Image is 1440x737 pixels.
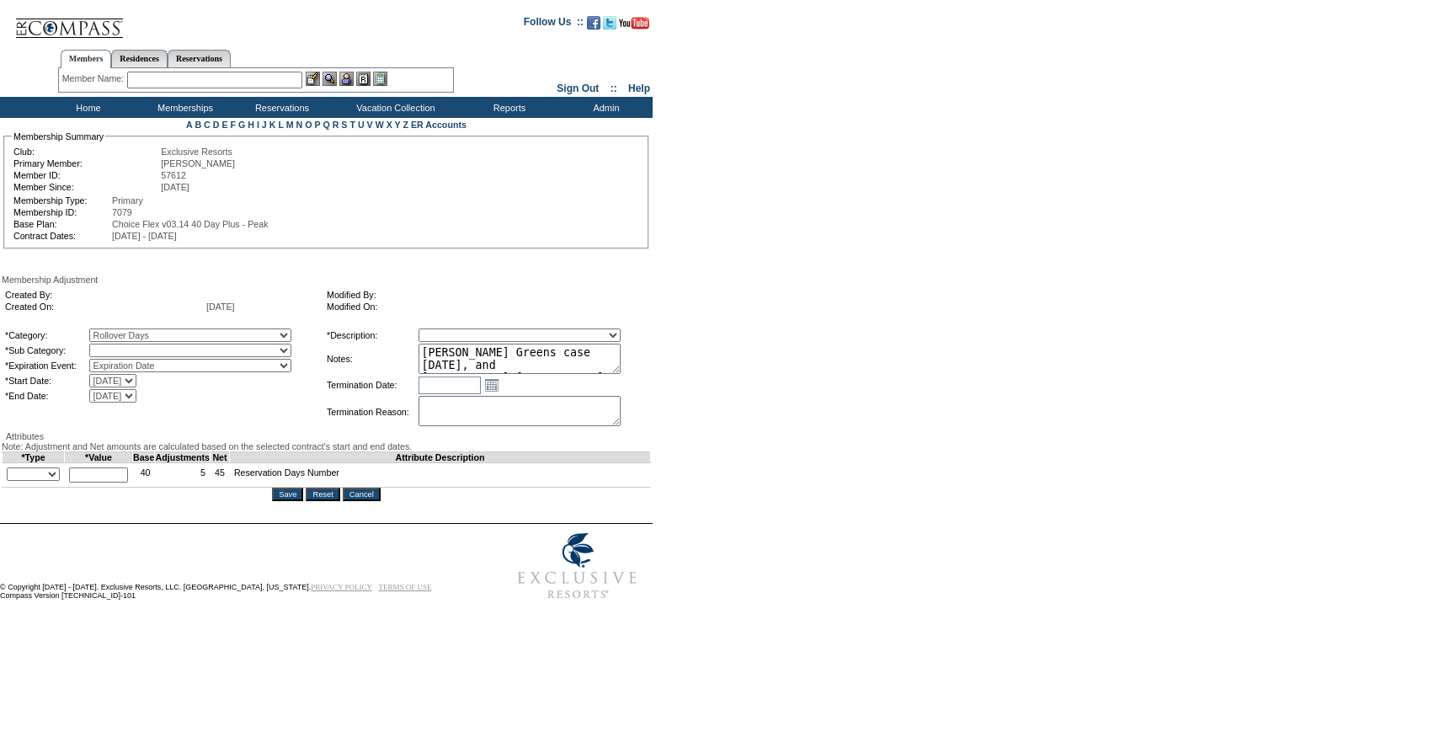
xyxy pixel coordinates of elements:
[358,120,365,130] a: U
[327,290,642,300] td: Modified By:
[111,50,168,67] a: Residences
[327,376,417,394] td: Termination Date:
[459,97,556,118] td: Reports
[376,120,384,130] a: W
[112,219,268,229] span: Choice Flex v03.14 40 Day Plus - Peak
[186,120,192,130] a: A
[556,97,653,118] td: Admin
[232,97,328,118] td: Reservations
[403,120,408,130] a: Z
[161,158,235,168] span: [PERSON_NAME]
[262,120,267,130] a: J
[257,120,259,130] a: I
[557,83,599,94] a: Sign Out
[502,524,653,608] img: Exclusive Resorts
[272,488,303,501] input: Save
[327,302,642,312] td: Modified On:
[2,275,651,285] div: Membership Adjustment
[341,120,347,130] a: S
[161,147,232,157] span: Exclusive Resorts
[587,16,600,29] img: Become our fan on Facebook
[356,72,371,86] img: Reservations
[38,97,135,118] td: Home
[278,120,283,130] a: L
[286,120,294,130] a: M
[311,583,372,591] a: PRIVACY POLICY
[343,488,381,501] input: Cancel
[269,120,276,130] a: K
[327,396,417,428] td: Termination Reason:
[112,207,132,217] span: 7079
[296,120,303,130] a: N
[5,389,88,403] td: *End Date:
[211,463,230,488] td: 45
[603,16,616,29] img: Follow us on Twitter
[168,50,231,67] a: Reservations
[155,452,211,463] td: Adjustments
[204,120,211,130] a: C
[2,431,651,441] div: Attributes
[112,195,143,206] span: Primary
[195,120,201,130] a: B
[230,120,236,130] a: F
[339,72,354,86] img: Impersonate
[161,182,189,192] span: [DATE]
[315,120,321,130] a: P
[155,463,211,488] td: 5
[5,328,88,342] td: *Category:
[14,4,124,39] img: Compass Home
[229,452,650,463] td: Attribute Description
[619,17,649,29] img: Subscribe to our YouTube Channel
[5,344,88,357] td: *Sub Category:
[62,72,127,86] div: Member Name:
[112,231,177,241] span: [DATE] - [DATE]
[611,83,617,94] span: ::
[483,376,501,394] a: Open the calendar popup.
[327,344,417,374] td: Notes:
[13,182,159,192] td: Member Since:
[133,463,155,488] td: 40
[373,72,387,86] img: b_calculator.gif
[5,359,88,372] td: *Expiration Event:
[411,120,467,130] a: ER Accounts
[333,120,339,130] a: R
[133,452,155,463] td: Base
[135,97,232,118] td: Memberships
[587,21,600,31] a: Become our fan on Facebook
[238,120,245,130] a: G
[65,452,133,463] td: *Value
[13,219,110,229] td: Base Plan:
[306,488,339,501] input: Reset
[349,120,355,130] a: T
[13,195,110,206] td: Membership Type:
[13,147,159,157] td: Club:
[13,158,159,168] td: Primary Member:
[13,207,110,217] td: Membership ID:
[61,50,112,68] a: Members
[5,290,205,300] td: Created By:
[12,131,105,142] legend: Membership Summary
[367,120,373,130] a: V
[328,97,459,118] td: Vacation Collection
[395,120,401,130] a: Y
[628,83,650,94] a: Help
[2,441,651,451] div: Note: Adjustment and Net amounts are calculated based on the selected contract's start and end da...
[5,302,205,312] td: Created On:
[3,452,65,463] td: *Type
[213,120,220,130] a: D
[5,374,88,387] td: *Start Date:
[206,302,235,312] span: [DATE]
[524,14,584,35] td: Follow Us ::
[248,120,254,130] a: H
[327,328,417,342] td: *Description:
[323,72,337,86] img: View
[221,120,227,130] a: E
[211,452,230,463] td: Net
[323,120,329,130] a: Q
[603,21,616,31] a: Follow us on Twitter
[419,344,621,374] textarea: [PERSON_NAME] Greens case [DATE], and [PERSON_NAME]/[PERSON_NAME] approval, rolling 13 days from ...
[306,72,320,86] img: b_edit.gif
[387,120,392,130] a: X
[13,231,110,241] td: Contract Dates:
[305,120,312,130] a: O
